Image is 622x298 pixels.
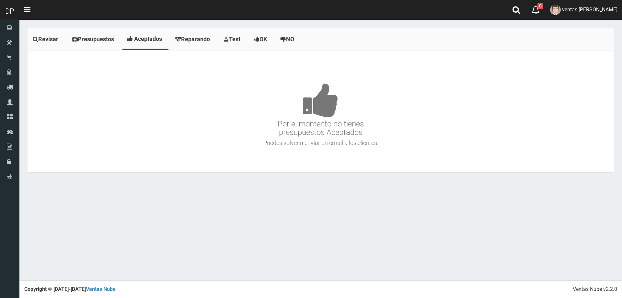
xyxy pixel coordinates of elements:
strong: Copyright © [DATE]-[DATE] [24,286,116,292]
h4: Puedes volver a enviar un email a los clientes. [29,140,612,146]
div: Ventas Nube v2.2.0 [573,286,617,293]
span: Presupuestos [78,36,114,42]
a: NO [275,29,301,49]
a: Test [218,29,247,49]
a: OK [249,29,274,49]
img: User Image [550,5,561,15]
a: Reparando [170,29,217,49]
h3: Por el momento no tienes presupuestos Aceptados [29,64,612,137]
span: Test [229,36,240,42]
span: 0 [537,3,543,9]
span: Revisar [38,36,58,42]
span: Aceptados [134,35,162,42]
a: Ventas Nube [86,286,116,292]
span: Reparando [181,36,210,42]
a: Presupuestos [67,29,121,49]
a: Revisar [28,29,65,49]
span: OK [259,36,267,42]
a: Aceptados [122,29,168,49]
span: ventas [PERSON_NAME] [562,6,617,13]
span: NO [286,36,294,42]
